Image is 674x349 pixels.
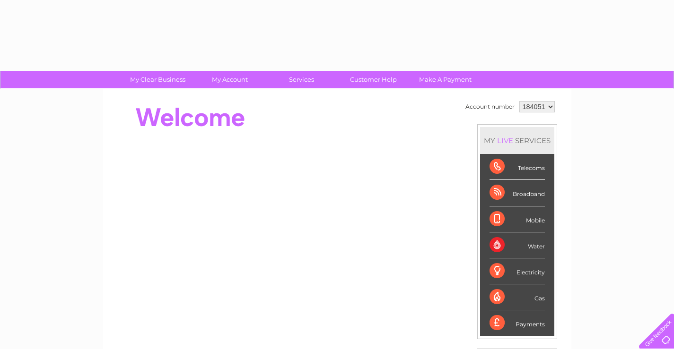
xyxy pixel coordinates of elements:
[490,154,545,180] div: Telecoms
[334,71,412,88] a: Customer Help
[480,127,554,154] div: MY SERVICES
[490,232,545,258] div: Water
[463,99,517,115] td: Account number
[119,71,197,88] a: My Clear Business
[490,284,545,310] div: Gas
[263,71,341,88] a: Services
[490,206,545,232] div: Mobile
[490,258,545,284] div: Electricity
[495,136,515,145] div: LIVE
[490,310,545,336] div: Payments
[406,71,484,88] a: Make A Payment
[191,71,269,88] a: My Account
[490,180,545,206] div: Broadband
